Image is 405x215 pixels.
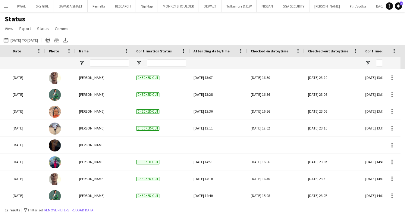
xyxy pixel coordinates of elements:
[44,36,52,44] app-action-btn: Print
[345,0,371,12] button: Flirt Vodka
[308,86,358,103] div: [DATE] 23:06
[2,36,39,44] button: [DATE] to [DATE]
[193,154,243,170] div: [DATE] 14:51
[79,60,84,66] button: Open Filter Menu
[31,0,54,12] button: SKY GIRL
[9,170,45,187] div: [DATE]
[9,69,45,86] div: [DATE]
[251,154,301,170] div: [DATE] 16:56
[136,177,159,181] span: Checked-out
[362,154,404,170] div: [DATE] 14:49
[12,0,31,12] button: KWAL
[251,49,288,53] span: Checked-in date/time
[49,49,59,53] span: Photo
[35,25,51,33] a: Status
[147,59,186,67] input: Confirmation Status Filter Input
[79,193,105,198] span: [PERSON_NAME]
[9,103,45,120] div: [DATE]
[55,26,68,31] span: Comms
[79,109,105,114] span: [PERSON_NAME]
[371,0,395,12] button: BACARDI
[136,194,159,198] span: Checked-out
[88,0,110,12] button: Femella
[5,26,13,31] span: View
[79,176,105,181] span: [PERSON_NAME]
[53,36,60,44] app-action-btn: Crew files as ZIP
[49,72,61,84] img: Michael Rasugu
[193,103,243,120] div: [DATE] 13:30
[251,103,301,120] div: [DATE] 16:56
[308,120,358,136] div: [DATE] 23:10
[136,60,142,66] button: Open Filter Menu
[19,26,31,31] span: Export
[251,187,301,204] div: [DATE] 15:08
[362,103,404,120] div: [DATE] 13:06
[17,25,33,33] a: Export
[9,187,45,204] div: [DATE]
[79,126,105,130] span: [PERSON_NAME]
[37,26,49,31] span: Status
[9,120,45,136] div: [DATE]
[79,92,105,97] span: [PERSON_NAME]
[193,49,230,53] span: Attending date/time
[251,86,301,103] div: [DATE] 16:56
[49,89,61,101] img: Linah Christine
[49,139,61,151] img: Esther Macharia
[79,160,105,164] span: [PERSON_NAME]
[362,187,404,204] div: [DATE] 14:08
[193,69,243,86] div: [DATE] 13:07
[62,36,69,44] app-action-btn: Export XLSX
[362,69,404,86] div: [DATE] 13:06
[49,190,61,202] img: Linah Christine
[136,0,158,12] button: Nip Nap
[49,123,61,135] img: Kevin Ojera
[257,0,278,12] button: NISSAN
[136,76,159,80] span: Checked-out
[49,173,61,185] img: Michael Rasugu
[9,86,45,103] div: [DATE]
[308,187,358,204] div: [DATE] 23:07
[43,207,71,213] button: Remove filters
[71,207,95,213] button: Reload data
[308,49,348,53] span: Checked-out date/time
[251,120,301,136] div: [DATE] 12:02
[90,59,129,67] input: Name Filter Input
[193,86,243,103] div: [DATE] 13:28
[136,49,172,53] span: Confirmation Status
[9,154,45,170] div: [DATE]
[308,154,358,170] div: [DATE] 23:07
[79,75,105,80] span: [PERSON_NAME]
[221,0,257,12] button: Tullamore D.E.W
[13,49,21,53] span: Date
[52,25,71,33] a: Comms
[308,103,358,120] div: [DATE] 23:06
[362,120,404,136] div: [DATE] 13:06
[9,137,45,153] div: [DATE]
[308,69,358,86] div: [DATE] 23:20
[54,0,88,12] button: BAVARIA SMALT
[79,49,89,53] span: Name
[193,170,243,187] div: [DATE] 14:10
[365,60,371,66] button: Open Filter Menu
[193,187,243,204] div: [DATE] 14:40
[251,69,301,86] div: [DATE] 16:50
[49,156,61,168] img: Givens Grace
[49,106,61,118] img: Caroline Mutuku
[2,25,16,33] a: View
[136,126,159,131] span: Checked-out
[278,0,309,12] button: SGA SECURITY
[136,160,159,164] span: Checked-out
[79,143,105,147] span: [PERSON_NAME]
[251,170,301,187] div: [DATE] 16:30
[158,0,199,12] button: MONKEY SHOULDER
[400,2,403,5] span: 4
[309,0,345,12] button: [PERSON_NAME]
[27,208,43,212] span: 1 filter set
[193,120,243,136] div: [DATE] 13:11
[308,170,358,187] div: [DATE] 23:30
[199,0,221,12] button: DEWALT
[376,59,400,67] input: Confirmed Date Filter Input
[365,49,393,53] span: Confirmed Date
[362,86,404,103] div: [DATE] 13:06
[110,0,136,12] button: RESEARCH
